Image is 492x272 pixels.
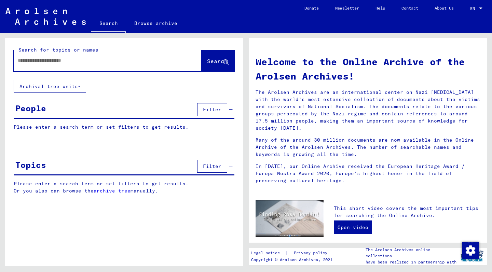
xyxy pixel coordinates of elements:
[251,249,285,257] a: Legal notice
[256,200,324,237] img: video.jpg
[251,257,336,263] p: Copyright © Arolsen Archives, 2021
[334,220,372,234] a: Open video
[91,15,126,33] a: Search
[256,137,480,158] p: Many of the around 30 million documents are now available in the Online Archive of the Arolsen Ar...
[15,159,46,171] div: Topics
[94,188,131,194] a: archive tree
[197,160,227,173] button: Filter
[126,15,186,31] a: Browse archive
[462,242,479,259] img: Change consent
[14,124,234,131] p: Please enter a search term or set filters to get results.
[15,102,46,114] div: People
[207,58,228,65] span: Search
[14,180,235,195] p: Please enter a search term or set filters to get results. Or you also can browse the manually.
[334,205,480,219] p: This short video covers the most important tips for searching the Online Archive.
[201,50,235,71] button: Search
[18,47,98,53] mat-label: Search for topics or names
[5,8,86,25] img: Arolsen_neg.svg
[366,247,457,259] p: The Arolsen Archives online collections
[288,249,336,257] a: Privacy policy
[251,249,336,257] div: |
[256,163,480,184] p: In [DATE], our Online Archive received the European Heritage Award / Europa Nostra Award 2020, Eu...
[470,6,478,11] span: EN
[366,259,457,265] p: have been realized in partnership with
[14,80,86,93] button: Archival tree units
[256,55,480,83] h1: Welcome to the Online Archive of the Arolsen Archives!
[256,89,480,132] p: The Arolsen Archives are an international center on Nazi [MEDICAL_DATA] with the world’s most ext...
[203,163,221,169] span: Filter
[203,106,221,113] span: Filter
[459,247,485,264] img: yv_logo.png
[197,103,227,116] button: Filter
